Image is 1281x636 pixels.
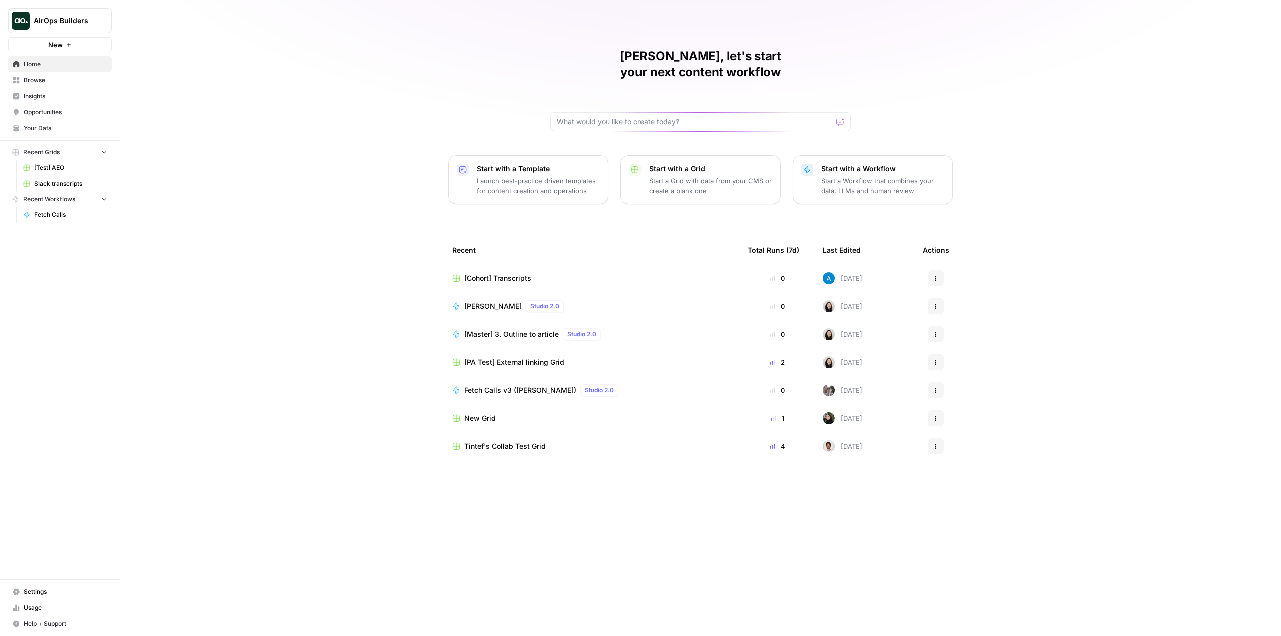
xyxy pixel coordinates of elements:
div: 1 [748,413,807,423]
a: Slack transcripts [19,176,112,192]
a: Usage [8,600,112,616]
span: [Test] AEO [34,163,107,172]
div: Last Edited [823,236,861,264]
button: Recent Grids [8,145,112,160]
img: 2sv5sb2nc5y0275bc3hbsgjwhrga [823,440,835,452]
div: [DATE] [823,384,862,396]
p: Launch best-practice driven templates for content creation and operations [477,176,600,196]
a: Fetch Calls v3 ([PERSON_NAME])Studio 2.0 [452,384,732,396]
span: Fetch Calls [34,210,107,219]
span: Your Data [24,124,107,133]
p: Start with a Template [477,164,600,174]
input: What would you like to create today? [557,117,832,127]
div: 0 [748,301,807,311]
img: t5ef5oef8zpw1w4g2xghobes91mw [823,356,835,368]
span: Fetch Calls v3 ([PERSON_NAME]) [464,385,576,395]
p: Start with a Grid [649,164,772,174]
span: Slack transcripts [34,179,107,188]
div: [DATE] [823,440,862,452]
span: Tintef's Collab Test Grid [464,441,546,451]
div: Actions [923,236,949,264]
span: [PERSON_NAME] [464,301,522,311]
button: Start with a TemplateLaunch best-practice driven templates for content creation and operations [448,155,608,204]
div: [DATE] [823,272,862,284]
span: Home [24,60,107,69]
span: Studio 2.0 [530,302,559,311]
a: Opportunities [8,104,112,120]
img: AirOps Builders Logo [12,12,30,30]
span: Usage [24,603,107,612]
span: Insights [24,92,107,101]
span: AirOps Builders [34,16,94,26]
span: Opportunities [24,108,107,117]
div: [DATE] [823,412,862,424]
p: Start a Grid with data from your CMS or create a blank one [649,176,772,196]
span: New [48,40,63,50]
p: Start with a Workflow [821,164,944,174]
div: Total Runs (7d) [748,236,799,264]
a: [Test] AEO [19,160,112,176]
img: t5ef5oef8zpw1w4g2xghobes91mw [823,300,835,312]
button: Start with a GridStart a Grid with data from your CMS or create a blank one [620,155,781,204]
h1: [PERSON_NAME], let's start your next content workflow [550,48,851,80]
a: Insights [8,88,112,104]
a: Tintef's Collab Test Grid [452,441,732,451]
span: Browse [24,76,107,85]
span: [Cohort] Transcripts [464,273,531,283]
a: Settings [8,584,112,600]
div: [DATE] [823,300,862,312]
span: Studio 2.0 [585,386,614,395]
button: Workspace: AirOps Builders [8,8,112,33]
img: t5ef5oef8zpw1w4g2xghobes91mw [823,328,835,340]
span: Recent Workflows [23,195,75,204]
div: [DATE] [823,328,862,340]
button: New [8,37,112,52]
p: Start a Workflow that combines your data, LLMs and human review [821,176,944,196]
div: 0 [748,273,807,283]
a: [PA Test] External linking Grid [452,357,732,367]
a: Your Data [8,120,112,136]
button: Recent Workflows [8,192,112,207]
a: Home [8,56,112,72]
img: eoqc67reg7z2luvnwhy7wyvdqmsw [823,412,835,424]
div: 0 [748,329,807,339]
span: Studio 2.0 [567,330,596,339]
a: Fetch Calls [19,207,112,223]
span: [Master] 3. Outline to article [464,329,559,339]
div: Recent [452,236,732,264]
a: [PERSON_NAME]Studio 2.0 [452,300,732,312]
div: 0 [748,385,807,395]
div: 4 [748,441,807,451]
span: New Grid [464,413,496,423]
div: [DATE] [823,356,862,368]
button: Start with a WorkflowStart a Workflow that combines your data, LLMs and human review [793,155,953,204]
button: Help + Support [8,616,112,632]
a: [Master] 3. Outline to articleStudio 2.0 [452,328,732,340]
a: Browse [8,72,112,88]
div: 2 [748,357,807,367]
img: a2mlt6f1nb2jhzcjxsuraj5rj4vi [823,384,835,396]
span: Recent Grids [23,148,60,157]
span: Help + Support [24,619,107,628]
a: New Grid [452,413,732,423]
span: [PA Test] External linking Grid [464,357,564,367]
span: Settings [24,587,107,596]
img: o3cqybgnmipr355j8nz4zpq1mc6x [823,272,835,284]
a: [Cohort] Transcripts [452,273,732,283]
